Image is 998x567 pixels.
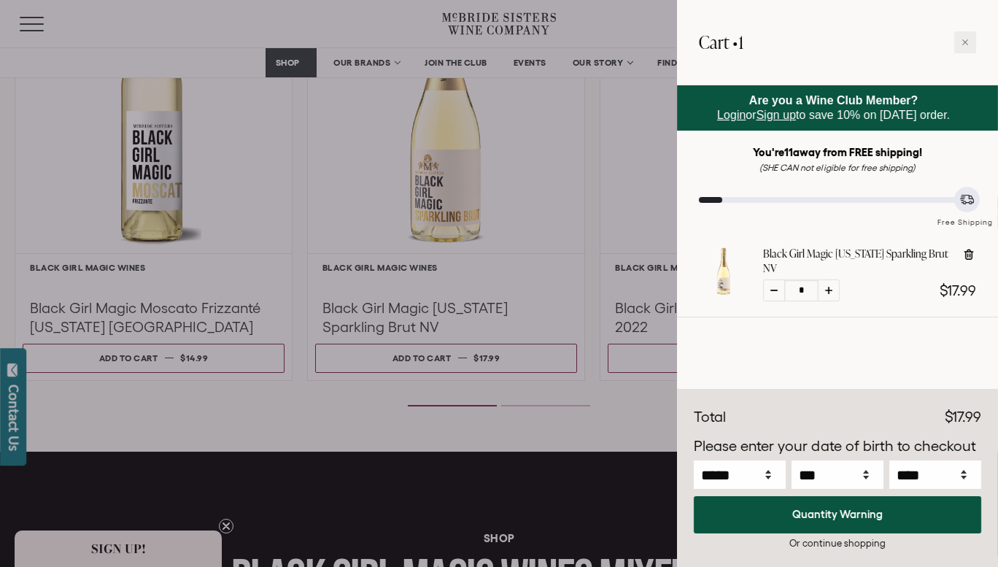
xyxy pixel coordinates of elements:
[784,146,793,158] span: 11
[694,536,981,550] div: Or continue shopping
[763,247,951,276] a: Black Girl Magic [US_STATE] Sparkling Brut NV
[753,146,923,158] strong: You're away from FREE shipping!
[945,409,981,425] span: $17.99
[694,406,726,428] div: Total
[699,22,743,63] h2: Cart •
[694,496,981,533] button: Quantity Warning
[717,109,746,121] a: Login
[749,94,918,107] strong: Are you a Wine Club Member?
[940,282,976,298] span: $17.99
[757,109,796,121] a: Sign up
[759,163,916,172] em: (SHE CAN not eligible for free shipping)
[694,436,981,458] p: Please enter your date of birth to checkout
[738,30,743,54] span: 1
[699,283,748,299] a: Black Girl Magic California Sparkling Brut NV
[932,203,998,228] div: Free Shipping
[717,94,950,121] span: or to save 10% on [DATE] order.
